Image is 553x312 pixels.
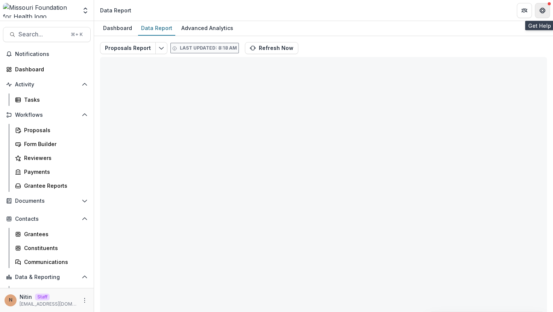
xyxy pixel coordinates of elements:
div: Constituents [24,244,85,252]
p: Nitin [20,293,32,301]
div: Grantee Reports [24,182,85,190]
span: Activity [15,81,79,88]
span: Contacts [15,216,79,222]
a: Dashboard [100,21,135,36]
span: Search... [18,31,66,38]
div: Data Report [100,6,131,14]
div: ⌘ + K [69,30,84,39]
a: Form Builder [12,138,91,150]
a: Constituents [12,242,91,254]
span: Documents [15,198,79,204]
a: Proposals [12,124,91,136]
div: Communications [24,258,85,266]
a: Dashboard [12,286,91,298]
a: Dashboard [3,63,91,75]
span: Notifications [15,51,88,57]
a: Grantees [12,228,91,240]
div: Tasks [24,96,85,104]
button: Notifications [3,48,91,60]
div: Reviewers [24,154,85,162]
a: Communications [12,256,91,268]
a: Advanced Analytics [178,21,236,36]
button: Partners [517,3,532,18]
nav: breadcrumb [97,5,134,16]
div: Data Report [138,23,175,33]
img: Missouri Foundation for Health logo [3,3,77,18]
a: Tasks [12,93,91,106]
button: More [80,296,89,305]
span: Workflows [15,112,79,118]
p: [EMAIL_ADDRESS][DOMAIN_NAME] [20,301,77,307]
div: Proposals [24,126,85,134]
a: Payments [12,166,91,178]
button: Refresh Now [245,42,298,54]
a: Reviewers [12,152,91,164]
button: Open Contacts [3,213,91,225]
div: Dashboard [100,23,135,33]
p: Last updated: 8:18 AM [180,45,237,51]
span: Data & Reporting [15,274,79,280]
div: Dashboard [15,65,85,73]
button: Open entity switcher [80,3,91,18]
button: Get Help [535,3,550,18]
div: Payments [24,168,85,176]
div: Advanced Analytics [178,23,236,33]
button: Proposals Report [100,42,156,54]
a: Grantee Reports [12,179,91,192]
a: Data Report [138,21,175,36]
p: Staff [35,294,50,300]
div: Nitin [9,298,12,303]
button: Open Documents [3,195,91,207]
button: Open Activity [3,78,91,90]
div: Form Builder [24,140,85,148]
button: Open Data & Reporting [3,271,91,283]
button: Edit selected report [155,42,167,54]
button: Search... [3,27,91,42]
button: Open Workflows [3,109,91,121]
div: Grantees [24,230,85,238]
